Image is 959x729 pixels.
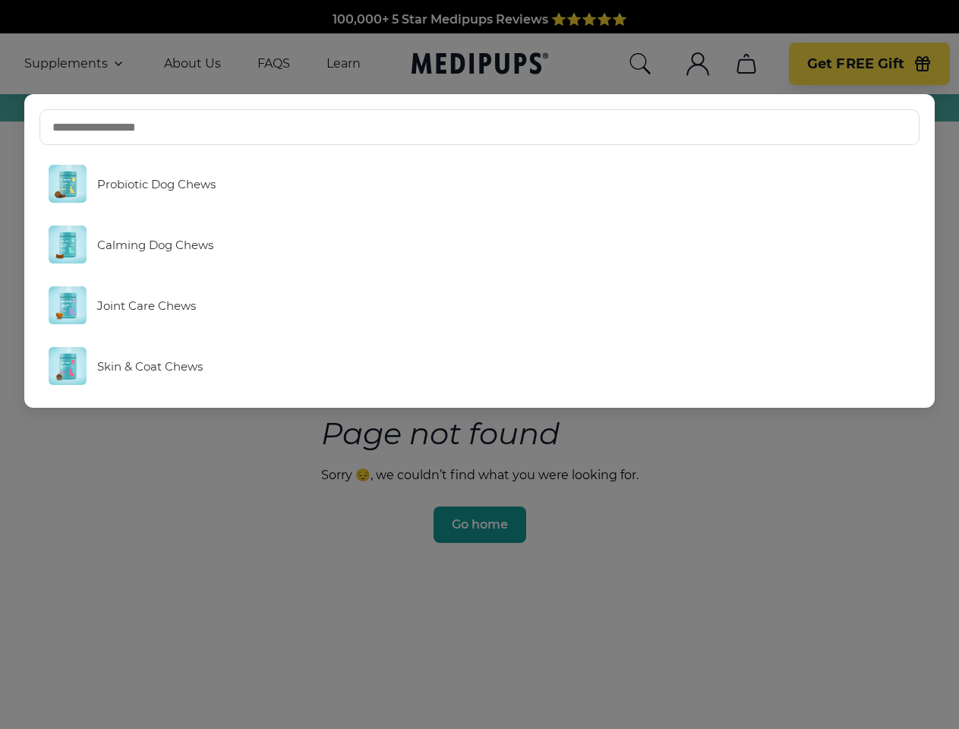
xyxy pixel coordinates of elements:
[97,238,213,252] span: Calming Dog Chews
[49,165,87,203] img: Probiotic Dog Chews
[97,359,203,374] span: Skin & Coat Chews
[39,279,920,332] a: Joint Care Chews
[39,157,920,210] a: Probiotic Dog Chews
[97,177,216,191] span: Probiotic Dog Chews
[97,298,196,313] span: Joint Care Chews
[49,226,87,264] img: Calming Dog Chews
[49,347,87,385] img: Skin & Coat Chews
[39,339,920,393] a: Skin & Coat Chews
[49,286,87,324] img: Joint Care Chews
[39,218,920,271] a: Calming Dog Chews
